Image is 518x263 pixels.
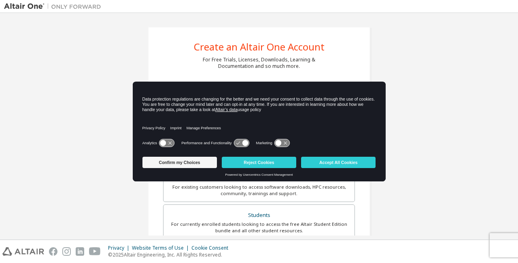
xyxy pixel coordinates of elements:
p: © 2025 Altair Engineering, Inc. All Rights Reserved. [108,251,233,258]
div: For currently enrolled students looking to access the free Altair Student Edition bundle and all ... [168,221,350,234]
img: youtube.svg [89,247,101,256]
img: Altair One [4,2,105,11]
img: facebook.svg [49,247,57,256]
div: Website Terms of Use [132,245,191,251]
img: linkedin.svg [76,247,84,256]
div: Privacy [108,245,132,251]
div: Cookie Consent [191,245,233,251]
div: For Free Trials, Licenses, Downloads, Learning & Documentation and so much more. [203,57,315,69]
div: Students [168,210,350,221]
img: altair_logo.svg [2,247,44,256]
div: For existing customers looking to access software downloads, HPC resources, community, trainings ... [168,184,350,197]
img: instagram.svg [62,247,71,256]
div: Create an Altair One Account [194,42,325,52]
